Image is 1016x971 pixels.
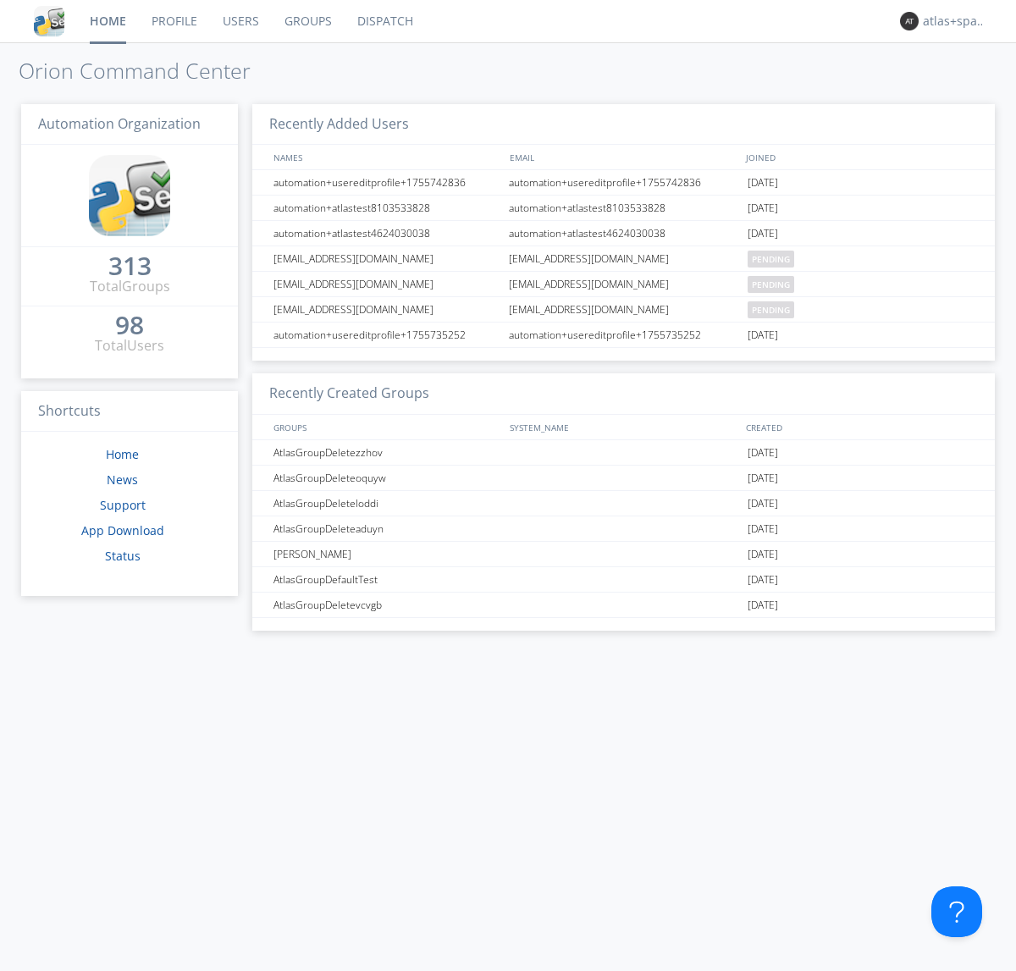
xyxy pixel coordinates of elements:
[505,415,742,439] div: SYSTEM_NAME
[252,221,995,246] a: automation+atlastest4624030038automation+atlastest4624030038[DATE]
[748,251,794,268] span: pending
[252,246,995,272] a: [EMAIL_ADDRESS][DOMAIN_NAME][EMAIL_ADDRESS][DOMAIN_NAME]pending
[748,276,794,293] span: pending
[505,297,743,322] div: [EMAIL_ADDRESS][DOMAIN_NAME]
[108,257,152,277] a: 313
[505,272,743,296] div: [EMAIL_ADDRESS][DOMAIN_NAME]
[505,323,743,347] div: automation+usereditprofile+1755735252
[107,472,138,488] a: News
[269,491,504,516] div: AtlasGroupDeleteloddi
[252,466,995,491] a: AtlasGroupDeleteoquyw[DATE]
[269,542,504,566] div: [PERSON_NAME]
[748,491,778,516] span: [DATE]
[269,440,504,465] div: AtlasGroupDeletezzhov
[748,516,778,542] span: [DATE]
[900,12,919,30] img: 373638.png
[252,542,995,567] a: [PERSON_NAME][DATE]
[269,516,504,541] div: AtlasGroupDeleteaduyn
[252,567,995,593] a: AtlasGroupDefaultTest[DATE]
[748,440,778,466] span: [DATE]
[269,593,504,617] div: AtlasGroupDeletevcvgb
[748,170,778,196] span: [DATE]
[748,567,778,593] span: [DATE]
[505,221,743,246] div: automation+atlastest4624030038
[252,272,995,297] a: [EMAIL_ADDRESS][DOMAIN_NAME][EMAIL_ADDRESS][DOMAIN_NAME]pending
[108,257,152,274] div: 313
[252,297,995,323] a: [EMAIL_ADDRESS][DOMAIN_NAME][EMAIL_ADDRESS][DOMAIN_NAME]pending
[269,145,501,169] div: NAMES
[269,415,501,439] div: GROUPS
[100,497,146,513] a: Support
[269,196,504,220] div: automation+atlastest8103533828
[748,466,778,491] span: [DATE]
[21,391,238,433] h3: Shortcuts
[269,221,504,246] div: automation+atlastest4624030038
[89,155,170,236] img: cddb5a64eb264b2086981ab96f4c1ba7
[252,196,995,221] a: automation+atlastest8103533828automation+atlastest8103533828[DATE]
[748,196,778,221] span: [DATE]
[252,373,995,415] h3: Recently Created Groups
[269,323,504,347] div: automation+usereditprofile+1755735252
[505,196,743,220] div: automation+atlastest8103533828
[748,301,794,318] span: pending
[252,104,995,146] h3: Recently Added Users
[505,170,743,195] div: automation+usereditprofile+1755742836
[252,323,995,348] a: automation+usereditprofile+1755735252automation+usereditprofile+1755735252[DATE]
[748,542,778,567] span: [DATE]
[748,221,778,246] span: [DATE]
[81,522,164,538] a: App Download
[269,246,504,271] div: [EMAIL_ADDRESS][DOMAIN_NAME]
[748,323,778,348] span: [DATE]
[95,336,164,356] div: Total Users
[252,491,995,516] a: AtlasGroupDeleteloddi[DATE]
[269,466,504,490] div: AtlasGroupDeleteoquyw
[742,145,979,169] div: JOINED
[90,277,170,296] div: Total Groups
[923,13,986,30] div: atlas+spanish0002
[505,145,742,169] div: EMAIL
[742,415,979,439] div: CREATED
[115,317,144,334] div: 98
[252,516,995,542] a: AtlasGroupDeleteaduyn[DATE]
[269,567,504,592] div: AtlasGroupDefaultTest
[269,297,504,322] div: [EMAIL_ADDRESS][DOMAIN_NAME]
[269,272,504,296] div: [EMAIL_ADDRESS][DOMAIN_NAME]
[269,170,504,195] div: automation+usereditprofile+1755742836
[38,114,201,133] span: Automation Organization
[252,440,995,466] a: AtlasGroupDeletezzhov[DATE]
[931,886,982,937] iframe: Toggle Customer Support
[34,6,64,36] img: cddb5a64eb264b2086981ab96f4c1ba7
[106,446,139,462] a: Home
[115,317,144,336] a: 98
[748,593,778,618] span: [DATE]
[505,246,743,271] div: [EMAIL_ADDRESS][DOMAIN_NAME]
[252,170,995,196] a: automation+usereditprofile+1755742836automation+usereditprofile+1755742836[DATE]
[105,548,141,564] a: Status
[252,593,995,618] a: AtlasGroupDeletevcvgb[DATE]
